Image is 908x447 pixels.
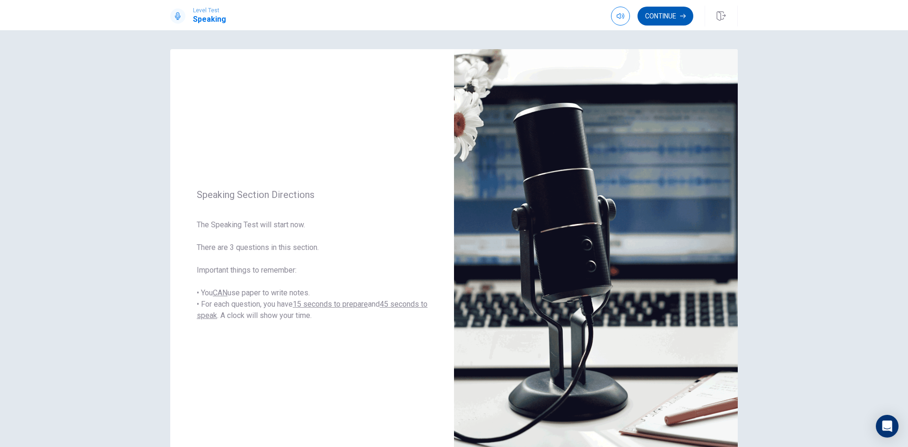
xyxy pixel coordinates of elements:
span: The Speaking Test will start now. There are 3 questions in this section. Important things to reme... [197,219,428,321]
u: CAN [213,288,227,297]
h1: Speaking [193,14,226,25]
span: Speaking Section Directions [197,189,428,200]
div: Open Intercom Messenger [876,415,899,438]
span: Level Test [193,7,226,14]
u: 15 seconds to prepare [293,300,368,309]
button: Continue [637,7,693,26]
